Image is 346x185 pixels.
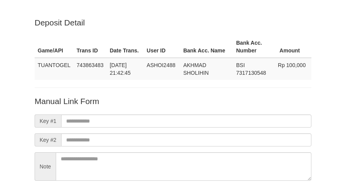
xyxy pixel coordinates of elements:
[35,133,61,146] span: Key #2
[35,114,61,128] span: Key #1
[278,62,306,68] span: Rp 100,000
[183,62,209,76] span: AKHMAD SHOLIHIN
[73,36,106,58] th: Trans ID
[275,36,311,58] th: Amount
[147,62,176,68] span: ASHOI2488
[73,58,106,80] td: 743863483
[110,62,131,76] span: [DATE] 21:42:45
[236,62,245,68] span: BSI
[180,36,233,58] th: Bank Acc. Name
[106,36,143,58] th: Date Trans.
[35,36,73,58] th: Game/API
[144,36,180,58] th: User ID
[233,36,275,58] th: Bank Acc. Number
[35,58,73,80] td: TUANTOGEL
[35,152,56,181] span: Note
[35,96,311,107] p: Manual Link Form
[236,70,266,76] span: Copy 7317130548 to clipboard
[35,17,311,28] p: Deposit Detail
